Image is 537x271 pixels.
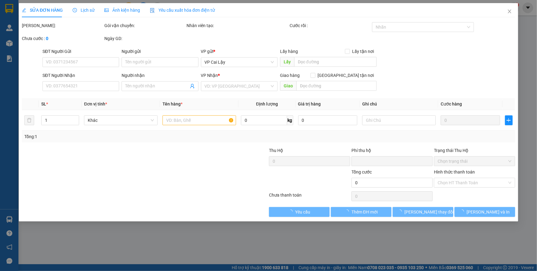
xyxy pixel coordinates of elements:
[315,72,377,79] span: [GEOGRAPHIC_DATA] tận nơi
[84,102,107,106] span: Đơn vị tính
[505,115,513,125] button: plus
[298,102,321,106] span: Giá trị hàng
[434,169,475,174] label: Hình thức thanh toán
[162,115,236,125] input: VD: Bàn, Ghế
[345,209,351,214] span: loading
[46,36,48,41] b: 0
[22,35,103,42] div: Chưa cước :
[280,81,296,91] span: Giao
[280,57,294,67] span: Lấy
[187,22,289,29] div: Nhân viên tạo:
[73,8,77,12] span: clock-circle
[507,9,512,14] span: close
[501,3,518,20] button: Close
[190,84,195,89] span: user-add
[269,148,283,153] span: Thu Hộ
[362,115,436,125] input: Ghi Chú
[404,209,454,215] span: [PERSON_NAME] thay đổi
[280,49,298,54] span: Lấy hàng
[22,8,26,12] span: edit
[296,81,377,91] input: Dọc đường
[104,8,140,13] span: Ảnh kiện hàng
[22,8,63,13] span: SỬA ĐƠN HÀNG
[104,8,109,12] span: picture
[398,209,404,214] span: loading
[438,157,511,166] span: Chọn trạng thái
[460,209,467,214] span: loading
[269,192,351,202] div: Chưa thanh toán
[294,57,377,67] input: Dọc đường
[351,209,378,215] span: Thêm ĐH mới
[22,22,103,29] div: [PERSON_NAME]:
[122,72,198,79] div: Người nhận
[24,115,34,125] button: delete
[201,48,278,55] div: VP gửi
[350,48,377,55] span: Lấy tận nơi
[73,8,94,13] span: Lịch sử
[455,207,515,217] button: [PERSON_NAME] và In
[351,169,372,174] span: Tổng cước
[201,73,218,78] span: VP Nhận
[331,207,391,217] button: Thêm ĐH mới
[441,115,500,125] input: 0
[280,73,300,78] span: Giao hàng
[295,209,310,215] span: Yêu cầu
[162,102,182,106] span: Tên hàng
[122,48,198,55] div: Người gửi
[41,102,46,106] span: SL
[150,8,215,13] span: Yêu cầu xuất hóa đơn điện tử
[104,22,186,29] div: Gói vận chuyển:
[269,207,330,217] button: Yêu cầu
[393,207,453,217] button: [PERSON_NAME] thay đổi
[434,147,515,154] div: Trạng thái Thu Hộ
[205,58,274,67] span: VP Cai Lậy
[287,115,293,125] span: kg
[24,133,207,140] div: Tổng: 1
[351,147,433,156] div: Phí thu hộ
[42,72,119,79] div: SĐT Người Nhận
[150,8,155,13] img: icon
[505,118,512,123] span: plus
[290,22,371,29] div: Cước rồi :
[104,35,186,42] div: Ngày GD:
[88,116,154,125] span: Khác
[256,102,278,106] span: Định lượng
[42,48,119,55] div: SĐT Người Gửi
[288,209,295,214] span: loading
[360,98,438,110] th: Ghi chú
[441,102,462,106] span: Cước hàng
[467,209,510,215] span: [PERSON_NAME] và In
